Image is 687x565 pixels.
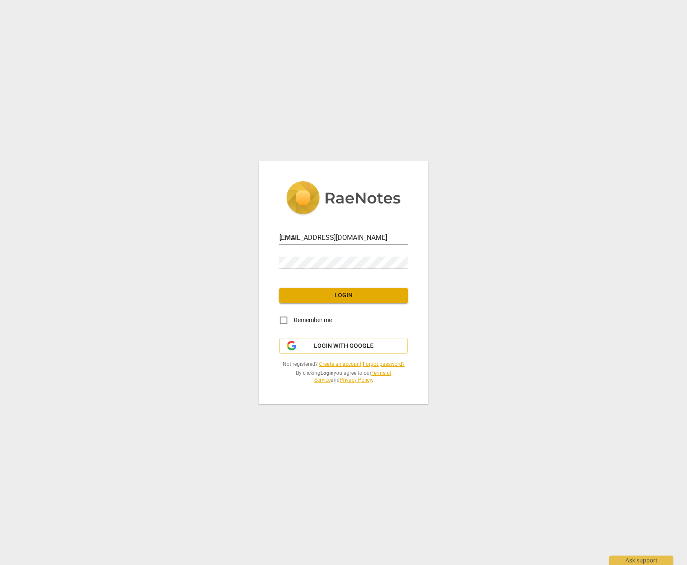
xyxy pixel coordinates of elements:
a: Terms of Service [314,370,391,383]
a: Forgot password? [363,361,405,367]
div: Ask support [609,556,673,565]
a: Create an account [319,361,361,367]
b: Login [320,370,334,376]
span: Remember me [294,316,332,325]
span: Login with Google [314,342,373,350]
span: Login [286,291,401,300]
img: 5ac2273c67554f335776073100b6d88f.svg [286,181,401,216]
span: By clicking you agree to our and . [279,370,408,384]
button: Login [279,288,408,303]
button: Login with Google [279,338,408,354]
a: Privacy Policy [340,377,372,383]
span: Not registered? | [279,361,408,368]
